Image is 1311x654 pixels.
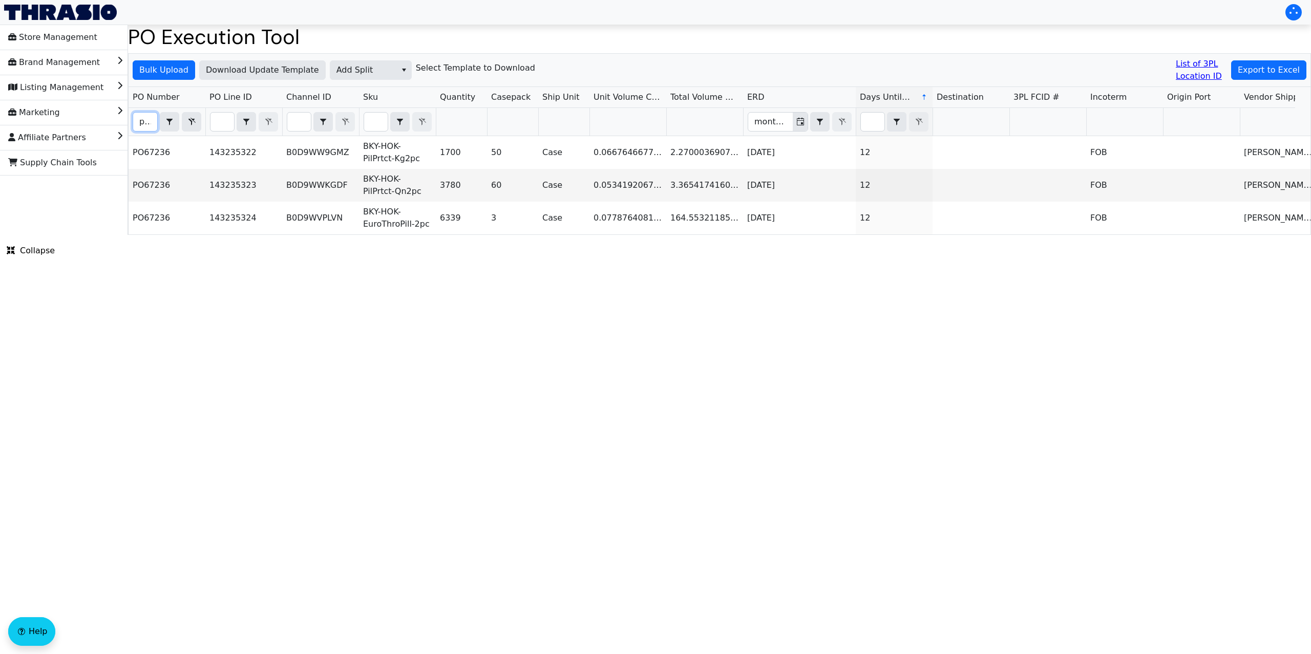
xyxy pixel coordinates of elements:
[237,113,256,131] button: select
[743,108,856,136] th: Filter
[205,169,282,202] td: 143235323
[743,169,856,202] td: [DATE]
[538,169,589,202] td: Case
[8,54,100,71] span: Brand Management
[743,136,856,169] td: [DATE]
[8,129,86,146] span: Affiliate Partners
[359,108,436,136] th: Filter
[436,169,487,202] td: 3780
[364,113,388,131] input: Filter
[1086,169,1163,202] td: FOB
[363,91,378,103] span: Sku
[133,60,195,80] button: Bulk Upload
[666,169,743,202] td: 3.365417416032
[589,136,666,169] td: 0.06676466776072
[487,169,538,202] td: 60
[856,169,933,202] td: 12
[287,113,311,131] input: Filter
[129,136,205,169] td: PO67236
[199,60,326,80] button: Download Update Template
[856,108,933,136] th: Filter
[336,64,390,76] span: Add Split
[4,5,117,20] img: Thrasio Logo
[237,112,256,132] span: Choose Operator
[856,202,933,234] td: 12
[937,91,984,103] span: Destination
[670,91,739,103] span: Total Volume CBM
[542,91,580,103] span: Ship Unit
[1231,60,1306,80] button: Export to Excel
[282,202,359,234] td: B0D9WVPLVN
[133,91,180,103] span: PO Number
[396,61,411,79] button: select
[139,64,188,76] span: Bulk Upload
[416,63,535,73] h6: Select Template to Download
[8,79,103,96] span: Listing Management
[666,136,743,169] td: 2.270003690722
[128,25,1311,49] h1: PO Execution Tool
[359,136,436,169] td: BKY-HOK-PilPrtct-Kg2pc
[743,202,856,234] td: [DATE]
[8,29,97,46] span: Store Management
[1013,91,1060,103] span: 3PL FCID #
[210,113,234,131] input: Filter
[1086,202,1163,234] td: FOB
[1167,91,1211,103] span: Origin Port
[666,202,743,234] td: 164.553211851713
[487,202,538,234] td: 3
[487,136,538,169] td: 50
[594,91,662,103] span: Unit Volume CBM
[747,91,765,103] span: ERD
[390,112,410,132] span: Choose Operator
[860,91,913,103] span: Days Until ERD
[286,91,331,103] span: Channel ID
[313,112,333,132] span: Choose Operator
[160,112,179,132] span: Choose Operator
[206,64,319,76] span: Download Update Template
[887,113,906,131] button: select
[129,202,205,234] td: PO67236
[1176,58,1227,82] a: List of 3PL Location ID
[7,245,55,257] span: Collapse
[8,104,60,121] span: Marketing
[440,91,475,103] span: Quantity
[491,91,531,103] span: Casepack
[436,202,487,234] td: 6339
[1090,91,1127,103] span: Incoterm
[8,155,97,171] span: Supply Chain Tools
[861,113,884,131] input: Filter
[887,112,906,132] span: Choose Operator
[359,169,436,202] td: BKY-HOK-PilPrtct-Qn2pc
[793,113,808,131] button: Toggle calendar
[160,113,179,131] button: select
[133,113,157,131] input: Filter
[538,136,589,169] td: Case
[589,169,666,202] td: 0.05341920670976
[811,113,829,131] button: select
[205,108,282,136] th: Filter
[856,136,933,169] td: 12
[538,202,589,234] td: Case
[282,108,359,136] th: Filter
[129,169,205,202] td: PO67236
[436,136,487,169] td: 1700
[205,202,282,234] td: 143235324
[314,113,332,131] button: select
[282,136,359,169] td: B0D9WW9GMZ
[1086,136,1163,169] td: FOB
[129,108,205,136] th: Filter
[205,136,282,169] td: 143235322
[182,112,201,132] button: Clear
[209,91,252,103] span: PO Line ID
[8,617,55,646] button: Help floatingactionbutton
[810,112,830,132] span: Choose Operator
[1238,64,1300,76] span: Export to Excel
[748,113,793,131] input: Filter
[391,113,409,131] button: select
[589,202,666,234] td: 0.07787640811784
[359,202,436,234] td: BKY-HOK-EuroThroPill-2pc
[282,169,359,202] td: B0D9WWKGDF
[29,625,47,638] span: Help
